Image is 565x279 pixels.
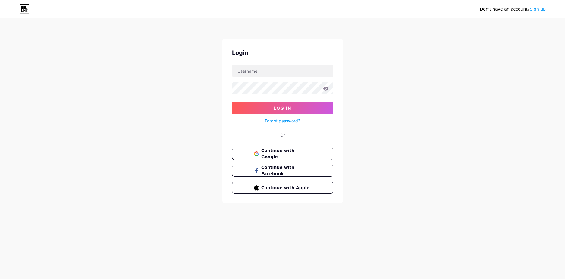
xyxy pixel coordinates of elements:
span: Continue with Google [261,147,311,160]
input: Username [232,65,333,77]
span: Continue with Apple [261,185,311,191]
div: Login [232,48,333,57]
button: Continue with Facebook [232,165,333,177]
span: Log In [274,106,291,111]
button: Continue with Apple [232,182,333,194]
a: Sign up [530,7,546,11]
span: Continue with Facebook [261,164,311,177]
div: Or [280,132,285,138]
button: Log In [232,102,333,114]
a: Forgot password? [265,118,300,124]
button: Continue with Google [232,148,333,160]
div: Don't have an account? [480,6,546,12]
